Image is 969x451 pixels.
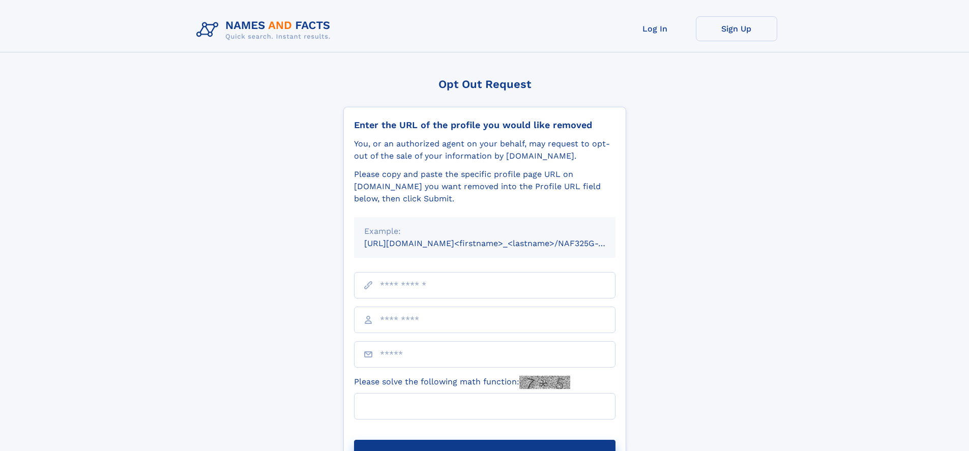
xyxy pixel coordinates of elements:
[614,16,696,41] a: Log In
[343,78,626,91] div: Opt Out Request
[354,138,615,162] div: You, or an authorized agent on your behalf, may request to opt-out of the sale of your informatio...
[354,168,615,205] div: Please copy and paste the specific profile page URL on [DOMAIN_NAME] you want removed into the Pr...
[354,119,615,131] div: Enter the URL of the profile you would like removed
[364,238,635,248] small: [URL][DOMAIN_NAME]<firstname>_<lastname>/NAF325G-xxxxxxxx
[354,376,570,389] label: Please solve the following math function:
[364,225,605,237] div: Example:
[696,16,777,41] a: Sign Up
[192,16,339,44] img: Logo Names and Facts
